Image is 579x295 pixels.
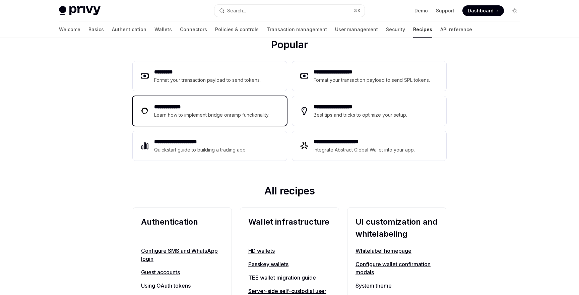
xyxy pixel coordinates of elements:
h2: UI customization and whitelabeling [356,216,438,240]
a: Transaction management [267,21,327,38]
a: System theme [356,282,438,290]
a: Wallets [154,21,172,38]
div: Format your transaction payload to send tokens. [154,76,261,84]
a: API reference [440,21,472,38]
a: Welcome [59,21,80,38]
a: Security [386,21,405,38]
a: HD wallets [248,247,331,255]
div: Quickstart guide to building a trading app. [154,146,247,154]
div: Learn how to implement bridge onramp functionality. [154,111,271,119]
a: **** ****Format your transaction payload to send tokens. [133,61,287,91]
a: Configure wallet confirmation modals [356,260,438,276]
a: Whitelabel homepage [356,247,438,255]
a: Demo [414,7,428,14]
span: Dashboard [468,7,494,14]
a: Configure SMS and WhatsApp login [141,247,223,263]
a: Policies & controls [215,21,259,38]
a: Recipes [413,21,432,38]
img: light logo [59,6,101,15]
h2: Popular [133,39,446,53]
div: Format your transaction payload to send SPL tokens. [314,76,431,84]
div: Search... [227,7,246,15]
a: Support [436,7,454,14]
a: TEE wallet migration guide [248,274,331,282]
a: User management [335,21,378,38]
a: Dashboard [462,5,504,16]
a: Basics [88,21,104,38]
div: Best tips and tricks to optimize your setup. [314,111,408,119]
a: Passkey wallets [248,260,331,268]
a: Connectors [180,21,207,38]
button: Search...⌘K [214,5,365,17]
span: ⌘ K [353,8,361,13]
a: Authentication [112,21,146,38]
a: **** **** ***Learn how to implement bridge onramp functionality. [133,96,287,126]
div: Integrate Abstract Global Wallet into your app. [314,146,415,154]
a: Using OAuth tokens [141,282,223,290]
h2: All recipes [133,185,446,199]
h2: Wallet infrastructure [248,216,331,240]
button: Toggle dark mode [509,5,520,16]
h2: Authentication [141,216,223,240]
a: Guest accounts [141,268,223,276]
